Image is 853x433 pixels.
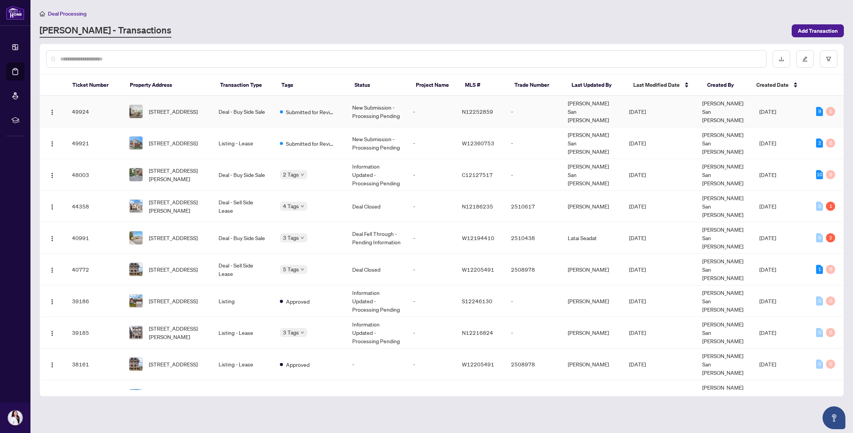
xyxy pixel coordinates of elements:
th: Property Address [124,75,214,96]
span: [DATE] [759,266,776,273]
td: [PERSON_NAME] [562,254,623,285]
span: 3 Tags [283,328,299,337]
td: - [505,159,562,191]
img: thumbnail-img [129,358,142,371]
th: MLS # [459,75,508,96]
th: Transaction Type [214,75,276,96]
button: Logo [46,169,58,181]
span: Add Transaction [798,25,838,37]
span: [PERSON_NAME] San [PERSON_NAME] [702,163,743,186]
button: download [773,50,790,68]
span: [STREET_ADDRESS] [149,297,198,305]
span: Approved [286,297,310,306]
a: [PERSON_NAME] - Transactions [40,24,171,38]
span: [PERSON_NAME] San [PERSON_NAME] [702,100,743,123]
div: 0 [826,296,835,306]
td: - [407,349,456,380]
td: [PERSON_NAME] San [PERSON_NAME] [562,159,623,191]
td: - [505,96,562,127]
img: thumbnail-img [129,231,142,244]
img: Logo [49,330,55,336]
span: edit [802,56,808,62]
span: S12246130 [462,298,492,304]
span: [DATE] [759,108,776,115]
td: [PERSON_NAME] San [PERSON_NAME] [562,96,623,127]
span: home [40,11,45,16]
div: 0 [826,138,835,148]
button: Logo [46,390,58,402]
span: [STREET_ADDRESS] [149,265,198,274]
div: 0 [826,328,835,337]
span: [PERSON_NAME] San [PERSON_NAME] [702,289,743,313]
td: 40772 [66,254,123,285]
td: [PERSON_NAME] [562,349,623,380]
span: [DATE] [629,140,646,146]
img: Logo [49,172,55,178]
td: [PERSON_NAME] [562,380,623,412]
button: Logo [46,263,58,275]
span: [DATE] [629,203,646,210]
td: [PERSON_NAME] [562,191,623,222]
td: - [505,285,562,317]
div: 0 [816,328,823,337]
img: logo [6,6,24,20]
td: Latai Seadat [562,222,623,254]
th: Project Name [410,75,459,96]
span: [PERSON_NAME] San [PERSON_NAME] [702,258,743,281]
button: Logo [46,232,58,244]
button: Add Transaction [792,24,844,37]
img: Logo [49,299,55,305]
img: thumbnail-img [129,389,142,402]
span: down [300,267,304,271]
th: Created Date [750,75,808,96]
span: [DATE] [759,298,776,304]
span: 4 Tags [283,202,299,210]
th: Status [348,75,410,96]
img: thumbnail-img [129,200,142,213]
span: 3 Tags [283,233,299,242]
img: Logo [49,204,55,210]
td: Deal Closed [346,191,407,222]
span: Submitted for Review [286,108,335,116]
span: download [779,56,784,62]
td: - [407,191,456,222]
div: 0 [816,233,823,242]
span: Created Date [756,81,789,89]
td: - [407,96,456,127]
span: down [300,331,304,334]
td: [PERSON_NAME] [562,317,623,349]
span: [DATE] [759,234,776,241]
span: [STREET_ADDRESS] [149,360,198,368]
span: [PERSON_NAME] San [PERSON_NAME] [702,384,743,408]
div: 9 [816,107,823,116]
span: filter [826,56,831,62]
span: [STREET_ADDRESS][PERSON_NAME] [149,324,206,341]
td: 2508978 [505,349,562,380]
td: - [505,127,562,159]
td: 44358 [66,191,123,222]
span: [DATE] [629,361,646,368]
td: Information Updated - Processing Pending [346,317,407,349]
button: Open asap [823,406,845,429]
img: Logo [49,141,55,147]
span: N12186235 [462,203,493,210]
span: [STREET_ADDRESS][PERSON_NAME] [149,198,206,215]
button: filter [820,50,837,68]
button: Logo [46,295,58,307]
span: Last Modified Date [633,81,680,89]
td: - [407,159,456,191]
button: Logo [46,358,58,370]
span: [STREET_ADDRESS] [149,234,198,242]
td: Deal Closed [346,254,407,285]
button: edit [796,50,814,68]
span: Deal Processing [48,10,86,17]
span: [DATE] [629,266,646,273]
div: 0 [816,360,823,369]
span: W12205491 [462,266,494,273]
td: - [407,222,456,254]
td: 2508978 [505,254,562,285]
span: [DATE] [629,329,646,336]
div: 0 [826,170,835,179]
td: 49921 [66,127,123,159]
span: [PERSON_NAME] San [PERSON_NAME] [702,352,743,376]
